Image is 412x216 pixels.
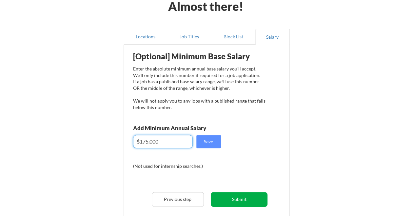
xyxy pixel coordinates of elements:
[124,29,167,45] button: Locations
[196,135,221,148] button: Save
[152,192,204,207] button: Previous step
[133,135,193,148] input: E.g. $100,000
[133,163,222,169] div: (Not used for internship searches.)
[133,125,236,131] div: Add Minimum Annual Salary
[133,52,266,60] div: [Optional] Minimum Base Salary
[133,66,266,110] div: Enter the absolute minimum annual base salary you'll accept. We'll only include this number if re...
[211,192,267,207] button: Submit
[255,29,290,45] button: Salary
[160,0,251,12] div: Almost there!
[167,29,211,45] button: Job Titles
[211,29,255,45] button: Block List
